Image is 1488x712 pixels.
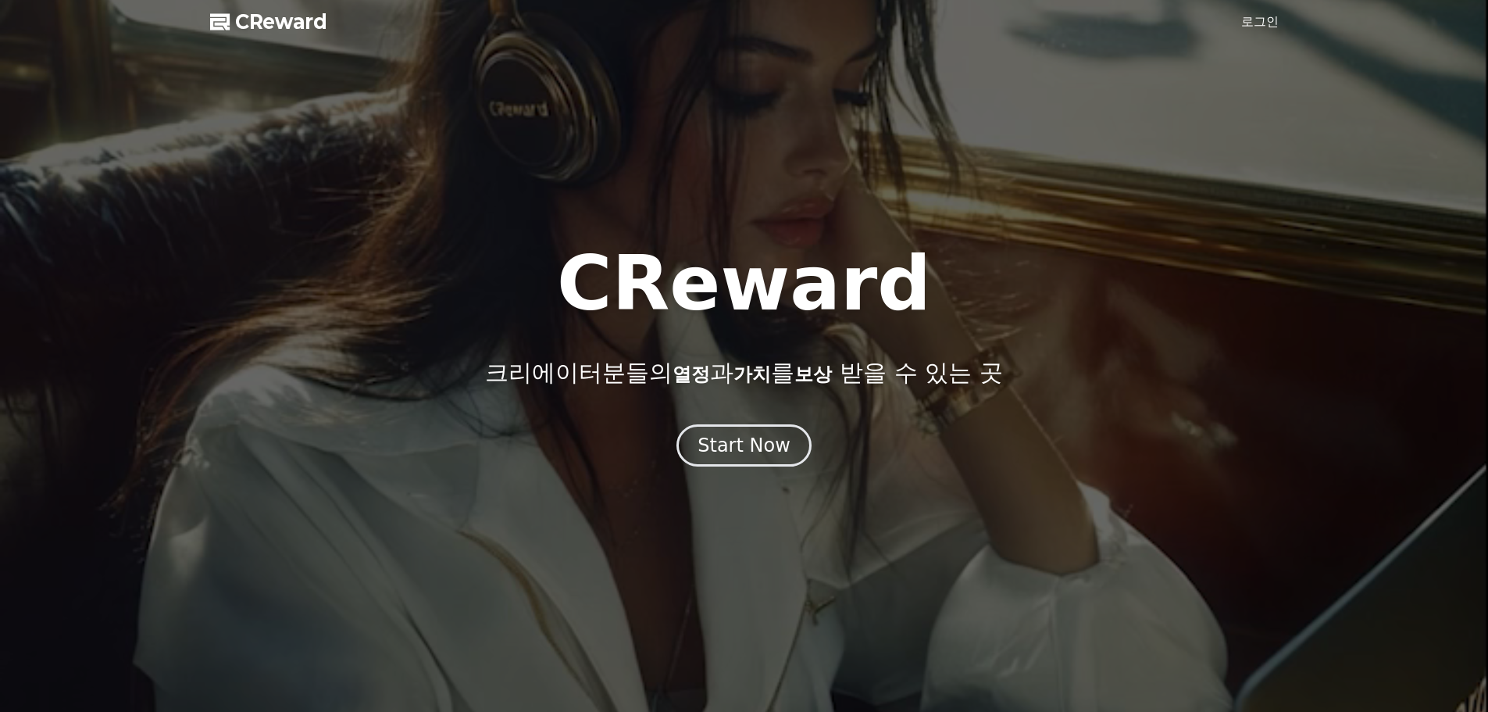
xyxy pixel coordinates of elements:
a: 로그인 [1241,13,1279,31]
a: CReward [210,9,327,34]
button: Start Now [676,424,812,467]
span: 보상 [794,363,832,385]
span: 가치 [733,363,771,385]
a: Start Now [676,440,812,455]
p: 크리에이터분들의 과 를 받을 수 있는 곳 [485,359,1002,387]
h1: CReward [557,246,931,321]
div: Start Now [698,433,790,458]
span: CReward [235,9,327,34]
span: 열정 [673,363,710,385]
